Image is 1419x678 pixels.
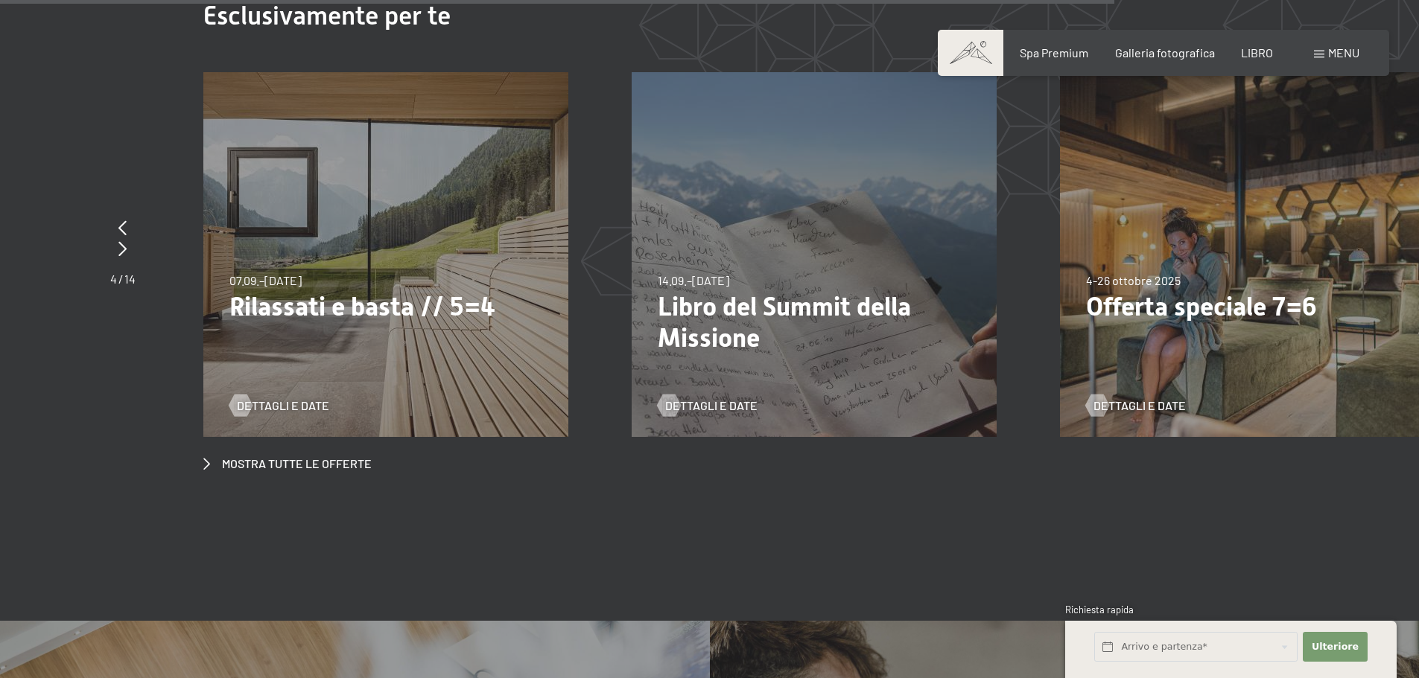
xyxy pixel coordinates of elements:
[124,272,136,286] font: 14
[658,397,758,414] a: Dettagli e date
[1086,397,1186,414] a: Dettagli e date
[229,292,495,322] font: Rilassati e basta // 5=4
[118,272,123,286] font: /
[229,273,302,287] font: 07.09.–[DATE]
[1303,632,1367,662] button: Ulteriore
[237,398,329,412] font: Dettagli e date
[222,456,372,470] font: Mostra tutte le offerte
[1020,45,1088,60] a: Spa Premium
[665,398,758,412] font: Dettagli e date
[1312,641,1359,652] font: Ulteriore
[1086,273,1181,287] font: 4-26 ottobre 2025
[203,1,451,31] font: Esclusivamente per te
[658,292,911,353] font: Libro del Summit della Missione
[1086,292,1317,322] font: Offerta speciale 7=6
[1065,604,1134,615] font: Richiesta rapida
[1093,398,1186,412] font: Dettagli e date
[658,273,729,287] font: 14.09.–[DATE]
[110,272,117,286] font: 4
[1241,45,1273,60] a: LIBRO
[203,455,372,472] a: Mostra tutte le offerte
[1328,45,1359,60] font: menu
[229,397,329,414] a: Dettagli e date
[1115,45,1215,60] a: Galleria fotografica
